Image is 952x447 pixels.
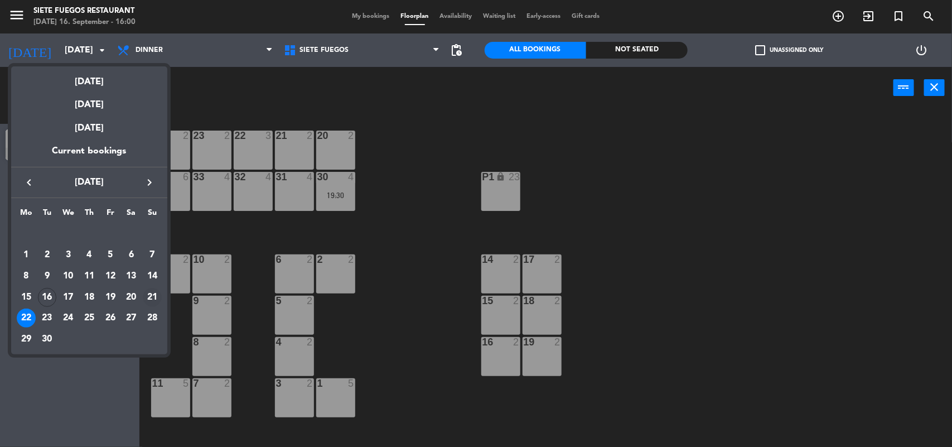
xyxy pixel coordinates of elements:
td: September 6, 2025 [121,244,142,266]
div: 9 [38,267,57,286]
div: 12 [101,267,120,286]
td: September 22, 2025 [16,308,37,329]
div: 10 [59,267,78,286]
td: September 19, 2025 [100,287,121,308]
div: 25 [80,309,99,328]
td: September 8, 2025 [16,266,37,287]
th: Monday [16,206,37,224]
td: September 14, 2025 [142,266,163,287]
div: 18 [80,288,99,307]
div: 28 [143,309,162,328]
button: keyboard_arrow_right [139,175,160,190]
td: September 21, 2025 [142,287,163,308]
td: September 4, 2025 [79,244,100,266]
th: Tuesday [37,206,58,224]
div: 4 [80,246,99,265]
th: Thursday [79,206,100,224]
div: 29 [17,330,36,349]
div: [DATE] [11,89,167,112]
td: September 30, 2025 [37,329,58,350]
td: September 17, 2025 [57,287,79,308]
div: 15 [17,288,36,307]
td: September 18, 2025 [79,287,100,308]
div: 30 [38,330,57,349]
td: SEP [16,224,163,245]
div: Current bookings [11,144,167,167]
th: Sunday [142,206,163,224]
i: keyboard_arrow_right [143,176,156,189]
td: September 15, 2025 [16,287,37,308]
td: September 24, 2025 [57,308,79,329]
td: September 27, 2025 [121,308,142,329]
button: keyboard_arrow_left [19,175,39,190]
div: 6 [122,246,141,265]
div: 23 [38,309,57,328]
td: September 16, 2025 [37,287,58,308]
td: September 20, 2025 [121,287,142,308]
div: 21 [143,288,162,307]
td: September 2, 2025 [37,244,58,266]
div: 3 [59,246,78,265]
td: September 10, 2025 [57,266,79,287]
div: 27 [122,309,141,328]
td: September 12, 2025 [100,266,121,287]
div: 14 [143,267,162,286]
td: September 3, 2025 [57,244,79,266]
td: September 13, 2025 [121,266,142,287]
div: 13 [122,267,141,286]
td: September 25, 2025 [79,308,100,329]
div: 5 [101,246,120,265]
div: 16 [38,288,57,307]
span: [DATE] [39,175,139,190]
div: 8 [17,267,36,286]
td: September 7, 2025 [142,244,163,266]
div: 22 [17,309,36,328]
i: keyboard_arrow_left [22,176,36,189]
td: September 5, 2025 [100,244,121,266]
td: September 28, 2025 [142,308,163,329]
th: Wednesday [57,206,79,224]
th: Saturday [121,206,142,224]
th: Friday [100,206,121,224]
td: September 1, 2025 [16,244,37,266]
div: 24 [59,309,78,328]
div: [DATE] [11,113,167,144]
td: September 9, 2025 [37,266,58,287]
div: 17 [59,288,78,307]
div: 26 [101,309,120,328]
td: September 11, 2025 [79,266,100,287]
div: 7 [143,246,162,265]
div: 2 [38,246,57,265]
div: 20 [122,288,141,307]
td: September 29, 2025 [16,329,37,350]
div: 19 [101,288,120,307]
td: September 26, 2025 [100,308,121,329]
td: September 23, 2025 [37,308,58,329]
div: 11 [80,267,99,286]
div: [DATE] [11,66,167,89]
div: 1 [17,246,36,265]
